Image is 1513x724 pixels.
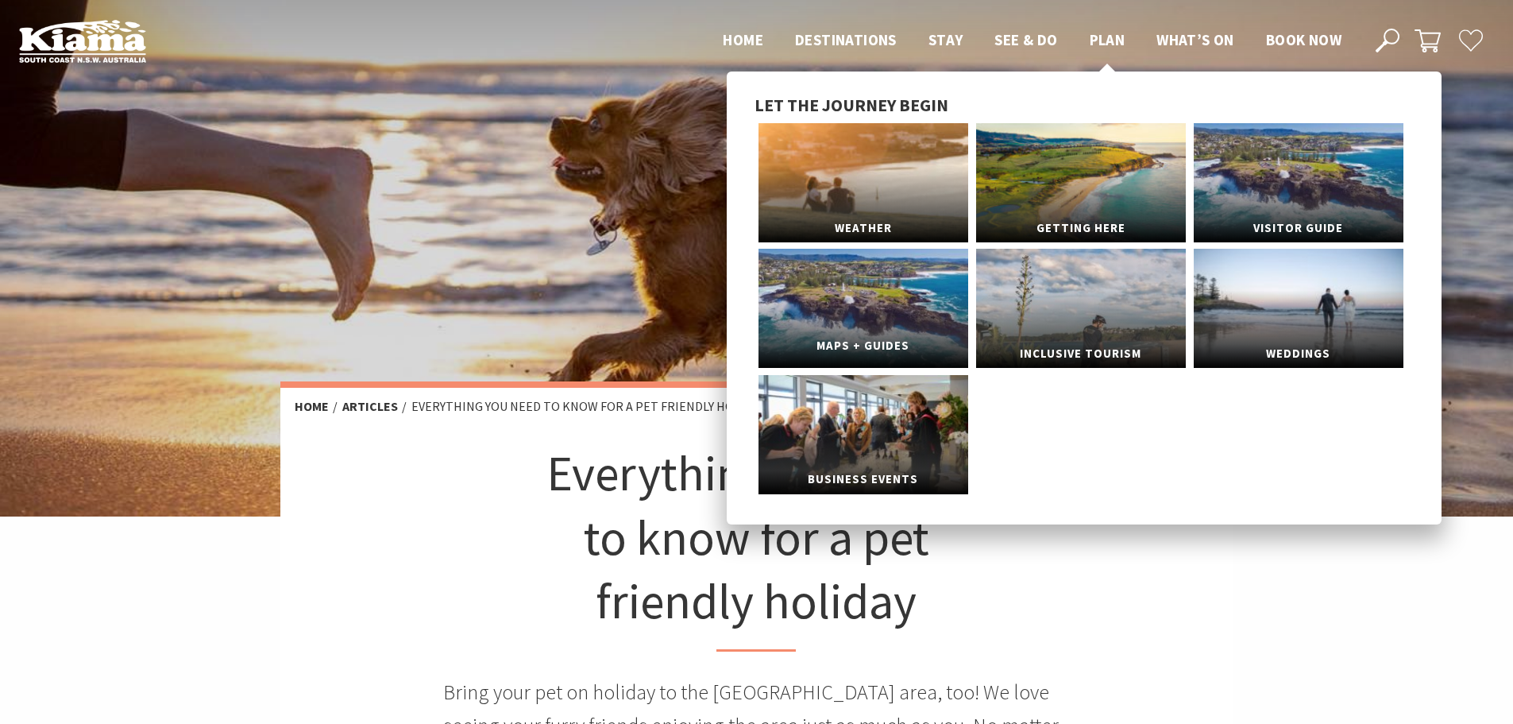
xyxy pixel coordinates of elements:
span: Weather [758,214,968,243]
span: Destinations [795,30,897,49]
span: Stay [928,30,963,49]
li: Everything you need to know for a pet friendly holiday [411,397,765,417]
nav: Main Menu [707,28,1357,54]
span: Let the journey begin [755,94,948,116]
span: Business Events [758,465,968,494]
span: See & Do [994,30,1057,49]
a: Home [295,398,329,415]
span: Plan [1090,30,1125,49]
span: Weddings [1194,339,1403,369]
h1: Everything you need to know for a pet friendly holiday [522,441,992,652]
img: Kiama Logo [19,19,146,63]
span: Book now [1266,30,1341,49]
span: Maps + Guides [758,331,968,361]
span: What’s On [1156,30,1234,49]
span: Home [723,30,763,49]
span: Getting Here [976,214,1186,243]
a: Articles [342,398,398,415]
span: Visitor Guide [1194,214,1403,243]
span: Inclusive Tourism [976,339,1186,369]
